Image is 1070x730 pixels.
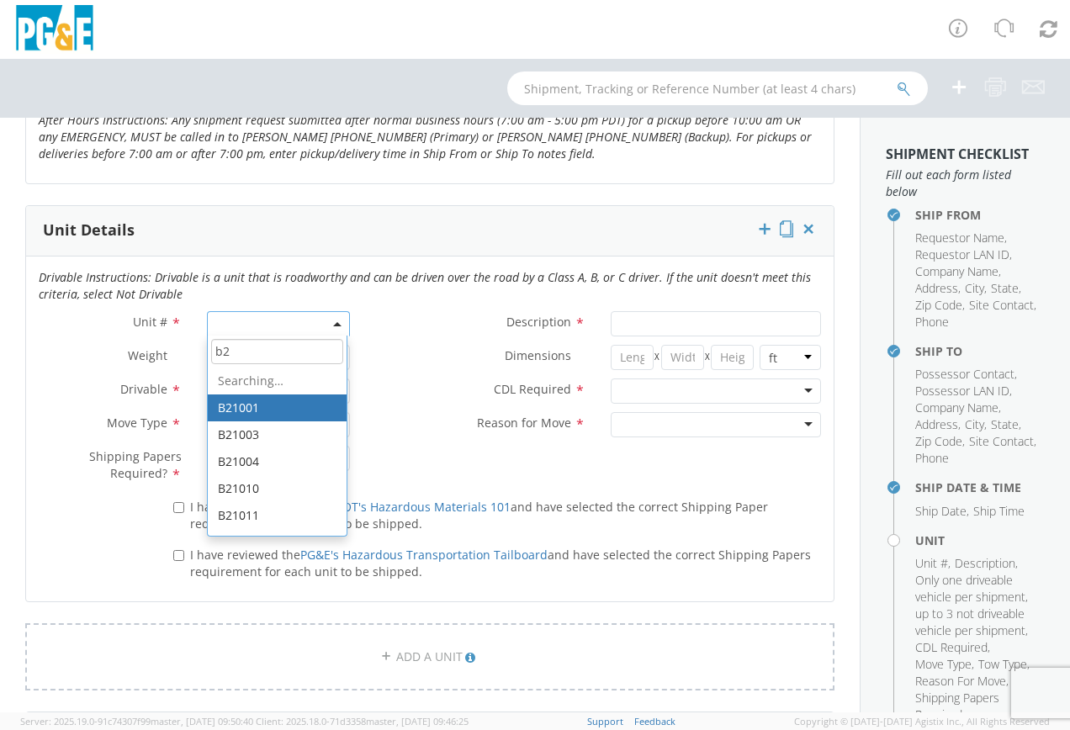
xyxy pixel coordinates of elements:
[915,673,1009,690] li: ,
[915,481,1045,494] h4: Ship Date & Time
[208,394,347,421] li: B21001
[915,656,974,673] li: ,
[969,297,1036,314] li: ,
[190,547,811,579] span: I have reviewed the and have selected the correct Shipping Papers requirement for each unit to be...
[190,499,768,532] span: I have reviewed the and have selected the correct Shipping Paper requirement for each unit to be ...
[915,639,988,655] span: CDL Required
[969,433,1034,449] span: Site Contact
[634,715,675,727] a: Feedback
[915,433,962,449] span: Zip Code
[915,383,1012,399] li: ,
[173,502,184,513] input: I have reviewed thePG&E DOT's Hazardous Materials 101and have selected the correct Shipping Paper...
[915,639,990,656] li: ,
[915,555,951,572] li: ,
[711,345,754,370] input: Height
[505,347,571,363] span: Dimensions
[915,246,1012,263] li: ,
[915,433,965,450] li: ,
[39,269,811,302] i: Drivable Instructions: Drivable is a unit that is roadworthy and can be driven over the road by a...
[915,230,1007,246] li: ,
[208,421,347,448] li: B21003
[991,416,1019,432] span: State
[43,222,135,239] h3: Unit Details
[477,415,571,431] span: Reason for Move
[973,503,1025,519] span: Ship Time
[128,347,167,363] span: Weight
[915,314,949,330] span: Phone
[965,280,987,297] li: ,
[915,230,1004,246] span: Requestor Name
[915,297,962,313] span: Zip Code
[915,503,969,520] li: ,
[991,280,1021,297] li: ,
[915,280,958,296] span: Address
[120,381,167,397] span: Drivable
[494,381,571,397] span: CDL Required
[915,263,998,279] span: Company Name
[507,71,928,105] input: Shipment, Tracking or Reference Number (at least 4 chars)
[915,399,998,415] span: Company Name
[915,416,961,433] li: ,
[208,448,347,475] li: B21004
[915,690,999,722] span: Shipping Papers Required
[969,433,1036,450] li: ,
[915,263,1001,280] li: ,
[978,656,1027,672] span: Tow Type
[915,673,1006,689] span: Reason For Move
[107,415,167,431] span: Move Type
[300,499,511,515] a: PG&E DOT's Hazardous Materials 101
[915,366,1017,383] li: ,
[965,416,984,432] span: City
[915,555,948,571] span: Unit #
[965,280,984,296] span: City
[915,209,1045,221] h4: Ship From
[915,383,1009,399] span: Possessor LAN ID
[915,345,1045,357] h4: Ship To
[915,503,967,519] span: Ship Date
[654,345,661,370] span: X
[366,715,469,727] span: master, [DATE] 09:46:25
[208,502,347,529] li: B21011
[89,448,182,481] span: Shipping Papers Required?
[300,547,548,563] a: PG&E's Hazardous Transportation Tailboard
[915,280,961,297] li: ,
[915,534,1045,547] h4: Unit
[915,297,965,314] li: ,
[208,368,347,394] li: Searching…
[208,529,347,556] li: B21013
[208,475,347,502] li: B21010
[173,550,184,561] input: I have reviewed thePG&E's Hazardous Transportation Tailboardand have selected the correct Shippin...
[915,366,1014,382] span: Possessor Contact
[915,399,1001,416] li: ,
[151,715,253,727] span: master, [DATE] 09:50:40
[955,555,1015,571] span: Description
[25,623,834,690] a: ADD A UNIT
[915,690,1041,723] li: ,
[611,345,654,370] input: Length
[661,345,704,370] input: Width
[886,145,1029,163] strong: Shipment Checklist
[915,572,1041,639] li: ,
[965,416,987,433] li: ,
[20,715,253,727] span: Server: 2025.19.0-91c74307f99
[256,715,469,727] span: Client: 2025.18.0-71d3358
[587,715,623,727] a: Support
[915,450,949,466] span: Phone
[915,246,1009,262] span: Requestor LAN ID
[39,112,812,161] i: After Hours Instructions: Any shipment request submitted after normal business hours (7:00 am - 5...
[955,555,1018,572] li: ,
[969,297,1034,313] span: Site Contact
[915,656,972,672] span: Move Type
[133,314,167,330] span: Unit #
[13,5,97,55] img: pge-logo-06675f144f4cfa6a6814.png
[794,715,1050,728] span: Copyright © [DATE]-[DATE] Agistix Inc., All Rights Reserved
[915,572,1028,638] span: Only one driveable vehicle per shipment, up to 3 not driveable vehicle per shipment
[704,345,712,370] span: X
[915,416,958,432] span: Address
[886,167,1045,200] span: Fill out each form listed below
[978,656,1030,673] li: ,
[991,280,1019,296] span: State
[991,416,1021,433] li: ,
[506,314,571,330] span: Description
